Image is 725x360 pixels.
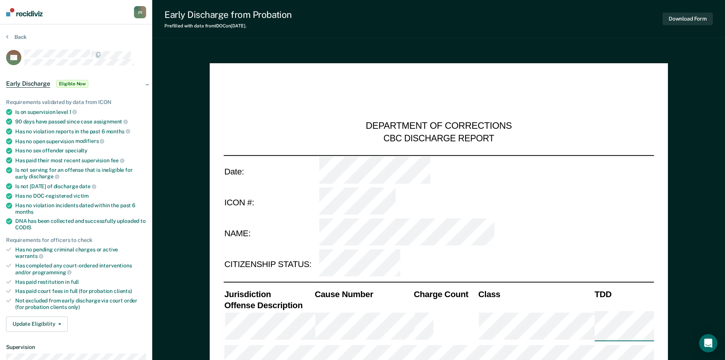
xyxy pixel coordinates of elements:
div: Has no open supervision [15,138,146,145]
th: TDD [594,288,654,299]
span: date [79,183,96,189]
th: Class [477,288,593,299]
div: Has paid court fees in full (for probation [15,288,146,294]
div: Prefilled with data from IDOC on [DATE] . [164,23,292,29]
span: clients) [114,288,132,294]
div: Is not [DATE] of discharge [15,183,146,190]
div: Is on supervision level [15,109,146,115]
div: Requirements for officers to check [6,237,146,243]
button: JN [134,6,146,18]
span: Early Discharge [6,80,50,88]
span: programming [32,269,72,275]
div: Has paid their most recent supervision [15,157,146,164]
div: Has paid restitution in [15,279,146,285]
span: full [71,279,79,285]
img: Recidiviz [6,8,43,16]
div: Early Discharge from Probation [164,9,292,20]
td: ICON #: [223,187,318,218]
span: modifiers [75,138,105,144]
td: CITIZENSHIP STATUS: [223,249,318,280]
span: fee [111,157,124,163]
span: warrants [15,253,43,259]
dt: Supervision [6,344,146,350]
th: Charge Count [413,288,478,299]
div: Has no pending criminal charges or active [15,246,146,259]
div: Is not serving for an offense that is ineligible for early [15,167,146,180]
span: months [15,209,33,215]
span: 1 [69,109,77,115]
th: Jurisdiction [223,288,314,299]
span: discharge [29,173,59,179]
div: Has no violation incidents dated within the past 6 [15,202,146,215]
div: J N [134,6,146,18]
th: Cause Number [314,288,413,299]
span: months [106,128,130,134]
span: assignment [94,118,128,125]
div: Has no sex offender [15,147,146,154]
div: 90 days have passed since case [15,118,146,125]
span: Eligible Now [56,80,89,88]
div: Not excluded from early discharge via court order (for probation clients [15,298,146,310]
div: Has completed any court-ordered interventions and/or [15,262,146,275]
div: Open Intercom Messenger [699,334,717,352]
th: Offense Description [223,299,314,310]
button: Update Eligibility [6,317,68,332]
div: Requirements validated by data from ICON [6,99,146,106]
span: CODIS [15,224,31,230]
span: victim [73,193,89,199]
div: DEPARTMENT OF CORRECTIONS [366,120,512,133]
div: DNA has been collected and successfully uploaded to [15,218,146,231]
span: specialty [65,147,88,154]
button: Download Form [663,13,713,25]
div: Has no violation reports in the past 6 [15,128,146,135]
div: CBC DISCHARGE REPORT [383,133,494,144]
div: Has no DOC-registered [15,193,146,199]
td: Date: [223,155,318,187]
td: NAME: [223,218,318,249]
span: only) [68,304,80,310]
button: Back [6,34,27,40]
